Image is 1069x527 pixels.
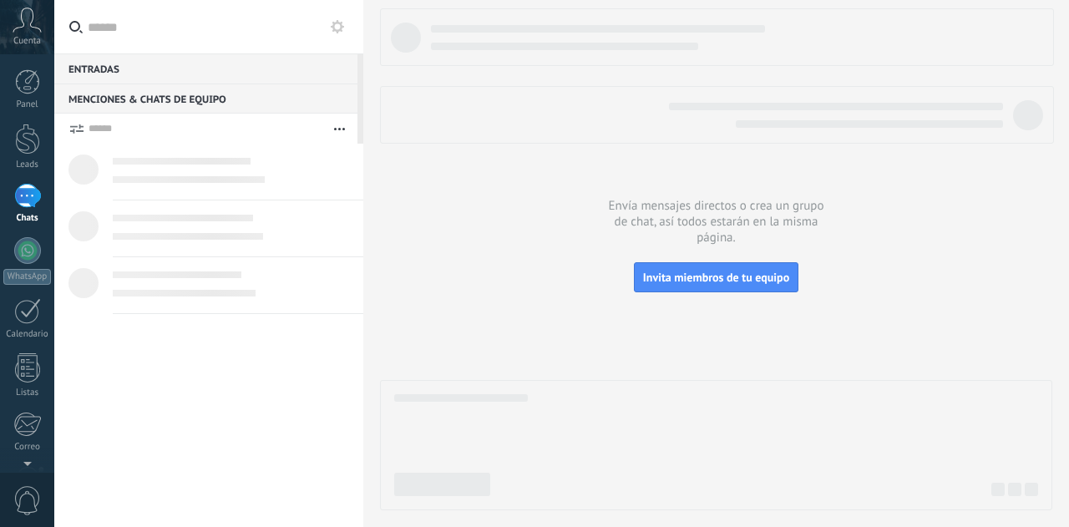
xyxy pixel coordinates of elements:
div: Menciones & Chats de equipo [54,84,357,114]
span: Invita miembros de tu equipo [643,270,789,285]
div: Listas [3,388,52,398]
div: Chats [3,213,52,224]
div: Correo [3,442,52,453]
button: Invita miembros de tu equipo [634,262,798,292]
div: Entradas [54,53,357,84]
div: Panel [3,99,52,110]
div: WhatsApp [3,269,51,285]
span: Cuenta [13,36,41,47]
div: Calendario [3,329,52,340]
div: Leads [3,160,52,170]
